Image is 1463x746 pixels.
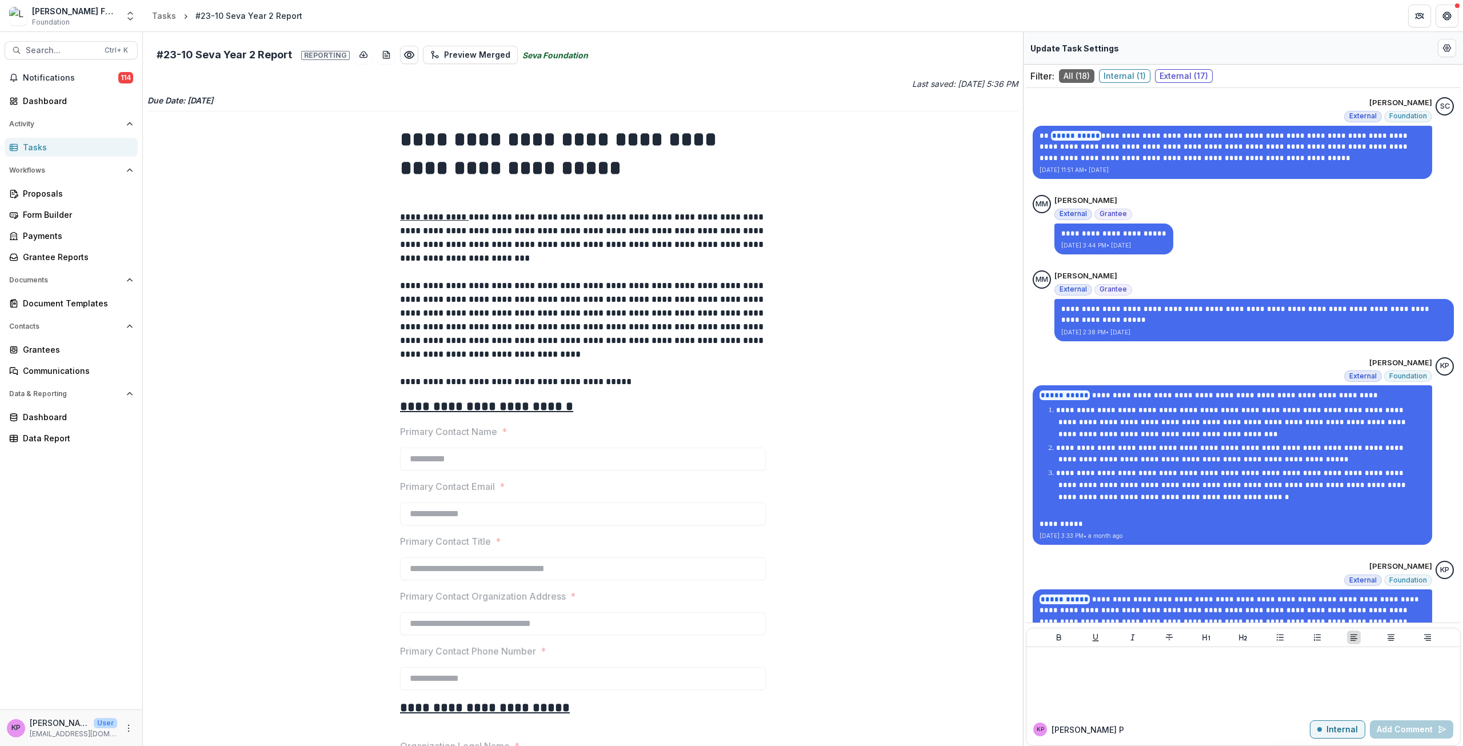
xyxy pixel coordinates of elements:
span: Grantee [1100,285,1127,293]
p: [PERSON_NAME] [1369,561,1432,572]
div: Khanh Phan [1440,567,1449,574]
a: Data Report [5,429,138,448]
span: Reporting [301,51,350,60]
div: Dashboard [23,95,129,107]
nav: breadcrumb [147,7,307,24]
p: [PERSON_NAME] [1369,357,1432,369]
div: Grantees [23,344,129,356]
p: [PERSON_NAME] [1369,97,1432,109]
div: Data Report [23,432,129,444]
span: Activity [9,120,122,128]
a: Grantees [5,340,138,359]
div: Margo Mays [1036,276,1048,284]
div: Form Builder [23,209,129,221]
button: Notifications114 [5,69,138,87]
div: Khanh Phan [11,724,21,732]
p: Last saved: [DATE] 5:36 PM [585,78,1018,90]
p: [DATE] 3:44 PM • [DATE] [1061,241,1166,250]
div: Khanh Phan [1440,362,1449,370]
div: Document Templates [23,297,129,309]
button: Open Documents [5,271,138,289]
a: Tasks [5,138,138,157]
button: download-button [354,46,373,64]
i: Seva Foundation [522,49,588,61]
a: Payments [5,226,138,245]
button: Open entity switcher [122,5,138,27]
span: Contacts [9,322,122,330]
span: Documents [9,276,122,284]
button: Bullet List [1273,631,1287,644]
button: Search... [5,41,138,59]
a: Proposals [5,184,138,203]
span: External [1349,112,1377,120]
img: Lavelle Fund for the Blind [9,7,27,25]
span: External [1060,285,1087,293]
button: Heading 1 [1200,631,1213,644]
button: Bold [1052,631,1066,644]
button: Heading 2 [1236,631,1250,644]
button: Preview Merged [423,46,518,64]
p: Primary Contact Email [400,480,495,493]
button: Align Center [1384,631,1398,644]
span: External [1349,576,1377,584]
span: Workflows [9,166,122,174]
button: Open Data & Reporting [5,385,138,403]
p: [DATE] 2:38 PM • [DATE] [1061,328,1447,337]
button: Ordered List [1310,631,1324,644]
h2: #23-10 Seva Year 2 Report [157,49,350,61]
span: External [1060,210,1087,218]
p: Filter: [1030,69,1054,83]
a: Form Builder [5,205,138,224]
a: Dashboard [5,408,138,426]
p: Primary Contact Name [400,425,497,438]
button: Align Left [1347,631,1361,644]
span: Foundation [1389,576,1427,584]
div: Grantee Reports [23,251,129,263]
p: User [94,718,117,728]
div: Margo Mays [1036,201,1048,208]
button: Get Help [1436,5,1458,27]
span: All ( 18 ) [1059,69,1094,83]
div: Sandra Ching [1440,103,1450,110]
button: More [122,721,135,735]
button: Internal [1310,720,1365,739]
p: [PERSON_NAME] [30,717,89,729]
p: Due Date: [DATE] [147,94,1018,106]
p: [DATE] 3:33 PM • a month ago [1040,532,1425,540]
span: Notifications [23,73,118,83]
button: Italicize [1126,631,1140,644]
div: Tasks [152,10,176,22]
div: Dashboard [23,411,129,423]
span: Search... [26,46,98,55]
a: Dashboard [5,91,138,110]
button: Open Workflows [5,161,138,179]
button: Add Comment [1370,720,1453,739]
span: 114 [118,72,133,83]
span: Foundation [1389,112,1427,120]
p: Internal [1326,725,1358,735]
span: Foundation [1389,372,1427,380]
span: Foundation [32,17,70,27]
p: [PERSON_NAME] [1054,195,1117,206]
button: Partners [1408,5,1431,27]
p: [PERSON_NAME] P [1052,724,1124,736]
p: Primary Contact Title [400,534,491,548]
p: [PERSON_NAME] [1054,270,1117,282]
a: Communications [5,361,138,380]
div: Payments [23,230,129,242]
p: Update Task Settings [1030,42,1119,54]
button: Align Right [1421,631,1434,644]
button: Preview 0f5e9aed-bc7e-4fb1-b3cf-32ca6814624f.pdf [400,46,418,64]
a: Document Templates [5,294,138,313]
div: Proposals [23,188,129,200]
div: #23-10 Seva Year 2 Report [195,10,302,22]
div: Khanh Phan [1037,727,1044,732]
span: Internal ( 1 ) [1099,69,1150,83]
div: [PERSON_NAME] Fund for the Blind [32,5,118,17]
span: Data & Reporting [9,390,122,398]
p: [DATE] 11:51 AM • [DATE] [1040,166,1425,174]
a: Tasks [147,7,181,24]
button: Underline [1089,631,1102,644]
button: download-word-button [377,46,395,64]
a: Grantee Reports [5,248,138,266]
